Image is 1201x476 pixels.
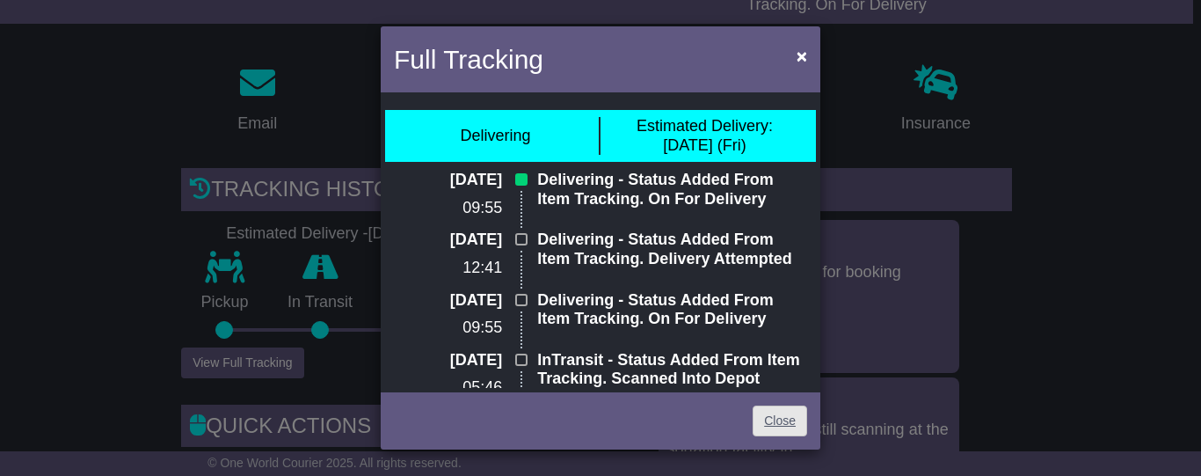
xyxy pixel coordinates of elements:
[637,117,773,155] div: [DATE] (Fri)
[394,291,502,311] p: [DATE]
[394,199,502,218] p: 09:55
[394,171,502,190] p: [DATE]
[537,291,807,329] p: Delivering - Status Added From Item Tracking. On For Delivery
[537,171,807,209] p: Delivering - Status Added From Item Tracking. On For Delivery
[537,231,807,268] p: Delivering - Status Added From Item Tracking. Delivery Attempted
[394,351,502,370] p: [DATE]
[788,38,816,74] button: Close
[753,406,807,436] a: Close
[394,319,502,338] p: 09:55
[394,259,502,278] p: 12:41
[637,117,773,135] span: Estimated Delivery:
[537,351,807,389] p: InTransit - Status Added From Item Tracking. Scanned Into Depot
[394,40,543,79] h4: Full Tracking
[394,231,502,250] p: [DATE]
[460,127,530,146] div: Delivering
[797,46,807,66] span: ×
[394,378,502,398] p: 05:46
